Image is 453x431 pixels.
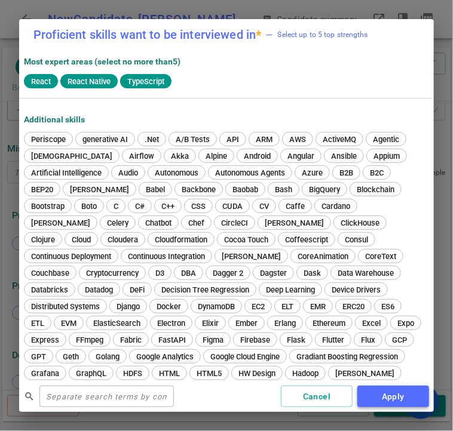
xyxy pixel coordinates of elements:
[27,202,69,211] span: Bootstrap
[336,218,384,227] span: ClickHouse
[177,269,200,278] span: DBA
[388,335,411,344] span: GCP
[157,285,253,294] span: Decision Tree Regression
[267,29,368,41] span: Select up to 5 top strengths
[187,202,210,211] span: CSS
[198,319,223,328] span: Elixir
[369,135,403,144] span: Agentic
[24,391,35,402] span: search
[217,218,252,227] span: CircleCI
[63,77,115,86] span: React Native
[27,269,74,278] span: Couchbase
[341,235,372,244] span: Consul
[318,335,348,344] span: Flutter
[261,218,328,227] span: [PERSON_NAME]
[26,77,56,86] span: React
[218,252,285,261] span: [PERSON_NAME]
[119,369,146,378] span: HDFS
[319,135,360,144] span: ActiveMQ
[24,115,85,124] strong: Additional Skills
[72,335,108,344] span: FFmpeg
[305,185,344,194] span: BigQuery
[89,319,145,328] span: ElasticSearch
[27,352,50,361] span: GPT
[281,202,309,211] span: Caffe
[335,168,357,177] span: B2B
[256,269,291,278] span: Dagster
[132,352,198,361] span: Google Analytics
[27,152,117,161] span: [DEMOGRAPHIC_DATA]
[377,302,399,311] span: ES6
[357,335,379,344] span: Flux
[240,152,275,161] span: Android
[271,185,296,194] span: Bash
[39,387,174,406] input: Separate search terms by comma or space
[357,386,429,408] button: Apply
[299,269,325,278] span: Dask
[369,152,404,161] span: Appium
[81,285,117,294] span: Datadog
[27,302,104,311] span: Distributed Systems
[123,77,169,86] span: TypeScript
[201,152,231,161] span: Alpine
[283,335,310,344] span: Flask
[306,302,330,311] span: EMR
[27,235,59,244] span: Clojure
[126,285,149,294] span: DeFi
[91,352,124,361] span: Golang
[153,319,189,328] span: Electron
[154,335,190,344] span: FastAPI
[192,369,226,378] span: HTML5
[112,302,144,311] span: Django
[59,352,83,361] span: Geth
[231,319,262,328] span: Ember
[27,335,63,344] span: Express
[103,235,142,244] span: Cloudera
[131,202,149,211] span: C#
[57,319,81,328] span: EVM
[177,185,220,194] span: Backbone
[184,218,209,227] span: Chef
[393,319,418,328] span: Expo
[234,369,280,378] span: HW Design
[140,135,163,144] span: .Net
[255,202,273,211] span: CV
[24,57,180,66] strong: Most expert areas (select no more than 5 )
[194,302,239,311] span: DynamoDB
[33,29,262,41] label: Proficient skills want to be interviewed in
[308,319,350,328] span: Ethereum
[27,218,94,227] span: [PERSON_NAME]
[270,319,300,328] span: Erlang
[116,335,146,344] span: Fabric
[209,269,247,278] span: Dagger 2
[124,252,209,261] span: Continuous Integration
[252,135,277,144] span: ARM
[327,152,361,161] span: Ansible
[361,252,400,261] span: CoreText
[333,269,398,278] span: Data Warehouse
[277,302,298,311] span: ELT
[152,302,185,311] span: Docker
[285,135,310,144] span: AWS
[27,285,72,294] span: Databricks
[78,135,132,144] span: generative AI
[292,352,402,361] span: Gradiant Boosting Regression
[293,252,353,261] span: CoreAnimation
[72,369,111,378] span: GraphQL
[151,269,169,278] span: D3
[218,202,247,211] span: CUDA
[317,202,354,211] span: Cardano
[77,202,101,211] span: Boto
[247,302,269,311] span: EC2
[236,335,274,344] span: Firebase
[27,168,106,177] span: Artificial Intelligence
[288,369,323,378] span: Hadoop
[327,285,385,294] span: Device Drivers
[27,319,48,328] span: ETL
[353,185,399,194] span: Blockchain
[228,185,262,194] span: Baobab
[125,152,158,161] span: Airflow
[267,29,273,41] div: —
[68,235,95,244] span: Cloud
[198,335,228,344] span: Figma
